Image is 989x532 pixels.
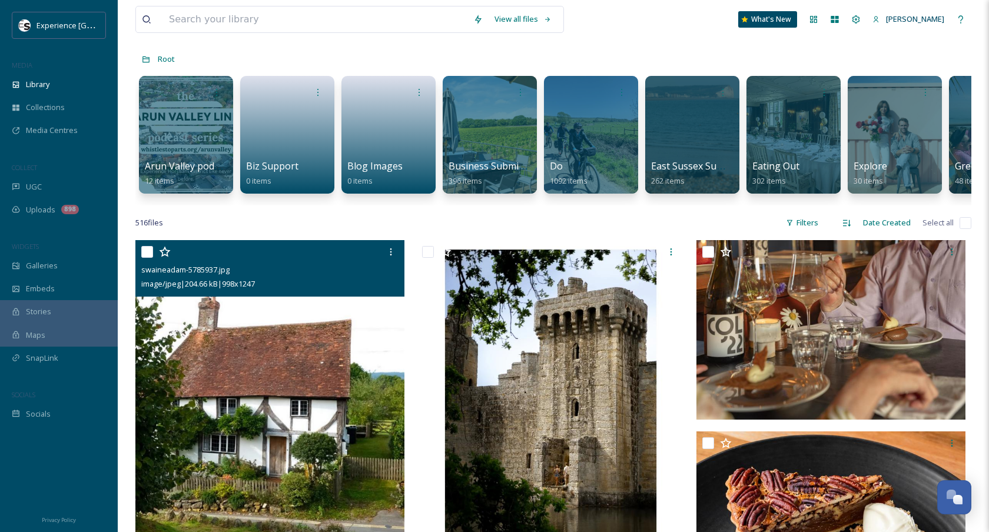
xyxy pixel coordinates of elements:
[135,217,163,228] span: 516 file s
[36,19,153,31] span: Experience [GEOGRAPHIC_DATA]
[347,161,403,186] a: Blog Images0 items
[26,125,78,136] span: Media Centres
[26,79,49,90] span: Library
[246,161,298,186] a: Biz Support0 items
[12,163,37,172] span: COLLECT
[145,175,174,186] span: 12 items
[26,353,58,364] span: SnapLink
[752,161,799,186] a: Eating Out302 items
[857,211,917,234] div: Date Created
[163,6,467,32] input: Search your library
[854,175,883,186] span: 30 items
[696,240,965,420] img: Tillingham_10062024_Jamesratchford_Sussex-78.jpg
[752,159,799,172] span: Eating Out
[26,408,51,420] span: Socials
[651,175,685,186] span: 262 items
[738,11,797,28] a: What's New
[449,175,482,186] span: 396 items
[854,161,887,186] a: Explore30 items
[26,260,58,271] span: Galleries
[12,61,32,69] span: MEDIA
[854,159,887,172] span: Explore
[26,330,45,341] span: Maps
[12,242,39,251] span: WIDGETS
[26,283,55,294] span: Embeds
[955,175,984,186] span: 48 items
[347,159,403,172] span: Blog Images
[867,8,950,31] a: [PERSON_NAME]
[449,159,547,172] span: Business Submissions
[19,19,31,31] img: WSCC%20ES%20Socials%20Icon%20-%20Secondary%20-%20Black.jpg
[550,175,588,186] span: 1092 items
[26,306,51,317] span: Stories
[922,217,954,228] span: Select all
[550,159,563,172] span: Do
[449,161,547,186] a: Business Submissions396 items
[26,102,65,113] span: Collections
[651,161,871,186] a: East Sussex Summer photo shoot (copyright free)262 items
[246,159,298,172] span: Biz Support
[886,14,944,24] span: [PERSON_NAME]
[246,175,271,186] span: 0 items
[145,161,232,186] a: Arun Valley podcast12 items
[42,512,76,526] a: Privacy Policy
[42,516,76,524] span: Privacy Policy
[12,390,35,399] span: SOCIALS
[141,264,230,275] span: swaineadam-5785937.jpg
[26,204,55,215] span: Uploads
[61,205,79,214] div: 898
[158,52,175,66] a: Root
[145,159,232,172] span: Arun Valley podcast
[141,278,255,289] span: image/jpeg | 204.66 kB | 998 x 1247
[651,159,871,172] span: East Sussex Summer photo shoot (copyright free)
[937,480,971,514] button: Open Chat
[347,175,373,186] span: 0 items
[550,161,588,186] a: Do1092 items
[158,54,175,64] span: Root
[780,211,824,234] div: Filters
[489,8,557,31] a: View all files
[752,175,786,186] span: 302 items
[26,181,42,192] span: UGC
